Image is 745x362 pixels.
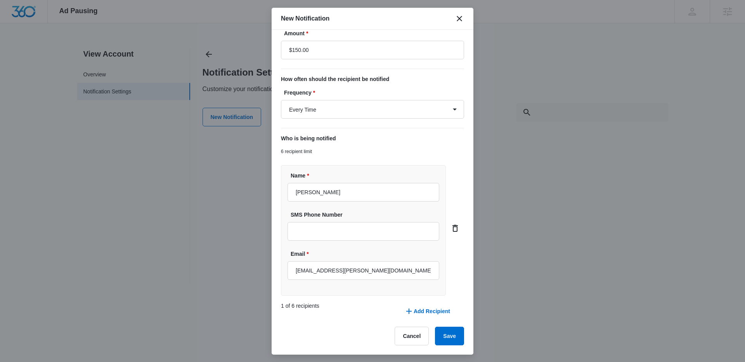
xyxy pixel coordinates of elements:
h1: New Notification [281,14,329,23]
p: 1 of 6 recipients [281,302,319,321]
button: Add Recipient [397,302,458,321]
button: card.dropdown.delete [449,222,461,234]
button: close [455,14,464,23]
label: SMS Phone Number [291,211,442,219]
p: How often should the recipient be notified [281,75,464,83]
label: Amount [284,29,467,38]
label: Frequency [284,89,467,97]
label: Email [291,250,442,258]
label: Name [291,172,442,180]
p: 6 recipient limit [281,148,464,155]
button: Save [435,327,464,345]
p: Who is being notified [281,134,464,143]
button: Cancel [395,327,429,345]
